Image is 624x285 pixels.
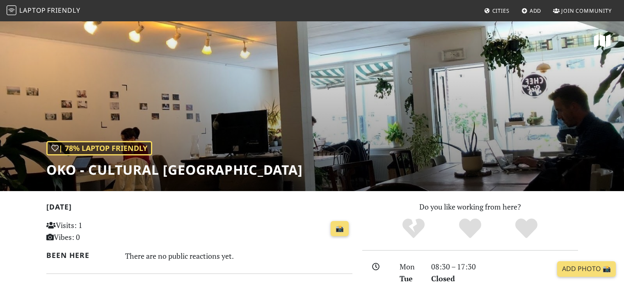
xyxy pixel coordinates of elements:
div: Mon [395,261,426,273]
div: Definitely! [498,217,555,240]
div: Tue [395,273,426,285]
p: Visits: 1 Vibes: 0 [46,219,142,243]
h1: OKO - Cultural [GEOGRAPHIC_DATA] [46,162,303,178]
span: Cities [492,7,510,14]
img: LaptopFriendly [7,5,16,15]
a: LaptopFriendly LaptopFriendly [7,4,80,18]
div: No [385,217,442,240]
span: Friendly [47,6,80,15]
a: 📸 [331,221,349,237]
div: Yes [442,217,498,240]
div: 08:30 – 17:30 [426,261,583,273]
a: Join Community [550,3,615,18]
p: Do you like working from here? [362,201,578,213]
span: Join Community [561,7,612,14]
h2: Been here [46,251,116,260]
a: Add [518,3,545,18]
div: There are no public reactions yet. [125,249,352,262]
span: Laptop [19,6,46,15]
div: Closed [426,273,583,285]
span: Add [530,7,542,14]
a: Add Photo 📸 [557,261,616,277]
a: Cities [481,3,513,18]
div: | 78% Laptop Friendly [46,141,152,155]
h2: [DATE] [46,203,352,214]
